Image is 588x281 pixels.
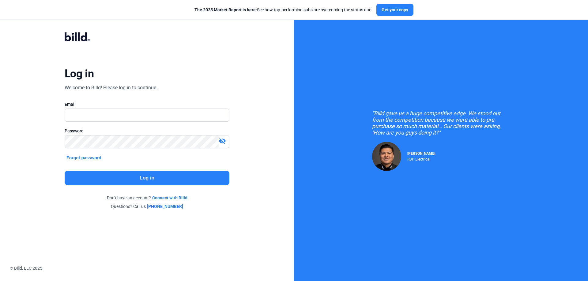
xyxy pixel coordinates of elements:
a: [PHONE_NUMBER] [147,203,183,209]
span: The 2025 Market Report is here: [194,7,257,12]
mat-icon: visibility_off [219,137,226,145]
button: Forgot password [65,154,103,161]
div: Welcome to Billd! Please log in to continue. [65,84,157,91]
a: Connect with Billd [152,195,187,201]
div: See how top-performing subs are overcoming the status quo. [194,7,373,13]
img: Raul Pacheco [372,142,401,171]
div: Email [65,101,229,107]
div: Don't have an account? [65,195,229,201]
div: Log in [65,67,94,80]
button: Log in [65,171,229,185]
button: Get your copy [376,4,413,16]
div: RDP Electrical [407,156,435,161]
div: Password [65,128,229,134]
span: [PERSON_NAME] [407,151,435,156]
div: "Billd gave us a huge competitive edge. We stood out from the competition because we were able to... [372,110,510,136]
div: Questions? Call us [65,203,229,209]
